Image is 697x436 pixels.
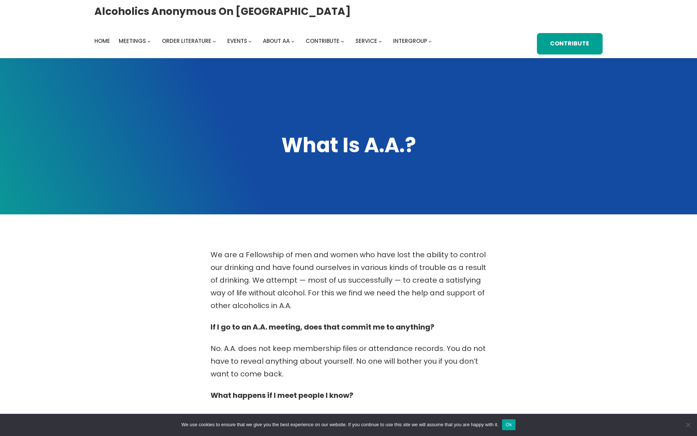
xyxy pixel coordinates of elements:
span: Home [94,37,110,45]
a: Meetings [119,36,146,46]
span: Service [355,37,377,45]
span: No [684,421,692,428]
a: Contribute [306,36,339,46]
strong: What happens if I meet people I know? [211,390,353,400]
span: Order Literature [162,37,211,45]
a: Service [355,36,377,46]
button: Order Literature submenu [213,40,216,43]
button: Contribute submenu [341,40,344,43]
span: Meetings [119,37,146,45]
span: About AA [263,37,290,45]
a: Intergroup [393,36,427,46]
button: Service submenu [379,40,382,43]
button: Ok [502,419,515,430]
button: Intergroup submenu [428,40,432,43]
p: We are a Fellowship of men and women who have lost the ability to control our drinking and have f... [211,249,486,312]
a: About AA [263,36,290,46]
span: Intergroup [393,37,427,45]
a: Contribute [537,33,603,54]
a: Home [94,36,110,46]
button: About AA submenu [291,40,294,43]
a: Events [227,36,247,46]
span: We use cookies to ensure that we give you the best experience on our website. If you continue to ... [182,421,498,428]
nav: Intergroup [94,36,434,46]
h1: What Is A.A.? [94,132,603,159]
strong: If I go to an A.A. meeting, does that commit me to anything? [211,322,434,332]
button: Meetings submenu [147,40,151,43]
a: Alcoholics Anonymous on [GEOGRAPHIC_DATA] [94,3,351,20]
span: Contribute [306,37,339,45]
button: Events submenu [248,40,252,43]
p: No. A.A. does not keep membership files or attendance records. You do not have to reveal anything... [211,342,486,380]
span: Events [227,37,247,45]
